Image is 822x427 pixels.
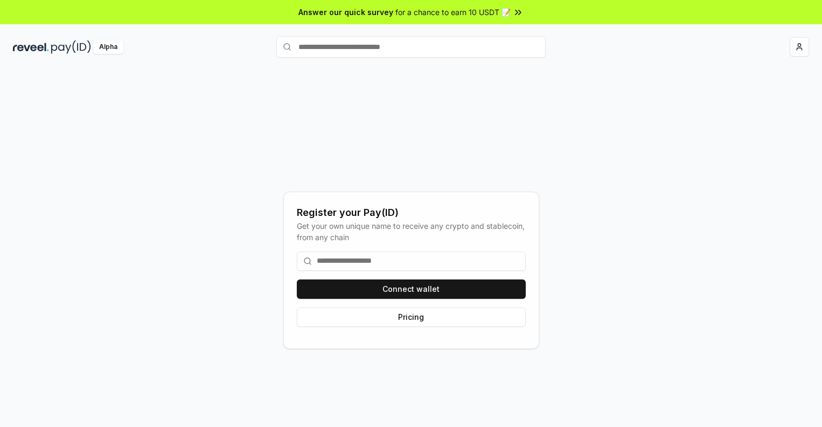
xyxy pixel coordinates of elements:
div: Register your Pay(ID) [297,205,526,220]
div: Alpha [93,40,123,54]
span: for a chance to earn 10 USDT 📝 [395,6,511,18]
span: Answer our quick survey [298,6,393,18]
img: reveel_dark [13,40,49,54]
div: Get your own unique name to receive any crypto and stablecoin, from any chain [297,220,526,243]
img: pay_id [51,40,91,54]
button: Pricing [297,307,526,327]
button: Connect wallet [297,279,526,299]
